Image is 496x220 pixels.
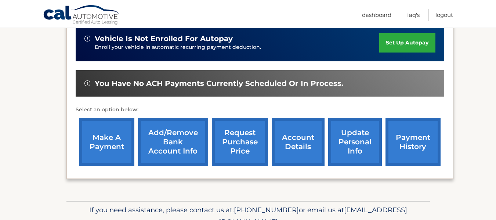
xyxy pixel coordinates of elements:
a: payment history [385,118,441,166]
span: You have no ACH payments currently scheduled or in process. [95,79,343,88]
a: set up autopay [379,33,435,53]
a: Cal Automotive [43,5,120,26]
a: update personal info [328,118,382,166]
span: vehicle is not enrolled for autopay [95,34,233,43]
img: alert-white.svg [84,80,90,86]
a: FAQ's [407,9,420,21]
span: [PHONE_NUMBER] [234,206,299,214]
p: Select an option below: [76,105,444,114]
img: alert-white.svg [84,36,90,42]
a: Add/Remove bank account info [138,118,208,166]
a: Logout [435,9,453,21]
a: Dashboard [362,9,391,21]
a: account details [272,118,325,166]
p: Enroll your vehicle in automatic recurring payment deduction. [95,43,380,51]
a: make a payment [79,118,134,166]
a: request purchase price [212,118,268,166]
